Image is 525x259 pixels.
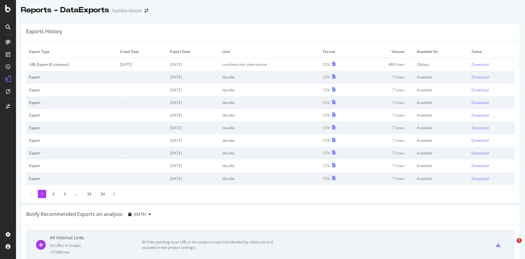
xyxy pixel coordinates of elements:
a: Download [471,163,512,168]
td: Format [320,45,357,58]
td: [DATE] [117,58,167,71]
li: 2 [49,190,58,198]
li: ... [72,190,81,198]
div: csv-export [496,243,500,247]
div: All Internal Links [50,235,142,241]
td: davidle [219,109,320,122]
div: Export [29,113,114,118]
div: Available [417,87,465,93]
td: davidle [219,159,320,172]
li: 33 [84,190,94,198]
li: 3 [61,190,69,198]
div: Download [471,125,489,130]
div: Available [417,176,465,181]
div: Export [29,125,114,130]
span: 1 [517,238,522,243]
li: 1 [38,190,46,198]
td: 7 Lines [357,172,414,185]
div: All links pointing to an URL in the project scope (not blocked by robots.txt and included in the ... [142,239,280,250]
div: Download [471,163,489,168]
td: 7 Lines [357,109,414,122]
td: 7 Lines [357,159,414,172]
td: davidle [219,71,320,83]
td: davidle [219,84,320,96]
li: 34 [97,190,108,198]
div: URL Export (6 columns) [29,62,114,67]
td: - [117,147,167,159]
a: Download [471,150,512,156]
div: arrow-right-arrow-left [145,9,148,13]
td: - [117,84,167,96]
div: Reports - DataExports [21,5,109,15]
td: Export Type [26,45,117,58]
div: Download [471,176,489,181]
td: [DATE] [167,109,219,122]
div: Available [417,125,465,130]
div: ( to URLs in Scope ) [50,243,142,248]
div: CSV [323,125,330,130]
div: Export [29,150,114,156]
td: 7 Lines [357,96,414,109]
a: Download [471,62,512,67]
td: [DATE] [167,147,219,159]
div: CSV [323,176,330,181]
td: [DATE] [167,172,219,185]
div: CSV [323,138,330,143]
td: 489 Lines [357,58,414,71]
div: CSV [323,87,330,93]
div: Available [417,74,465,80]
td: [DATE] [167,58,219,71]
div: Download [471,74,489,80]
div: CSV [323,74,330,80]
td: [DATE] [167,159,219,172]
a: Download [471,125,512,130]
div: Export [29,74,114,80]
a: Download [471,138,512,143]
div: Export [29,138,114,143]
td: - [117,172,167,185]
div: CSV [323,163,330,168]
td: [DATE] [167,122,219,134]
div: Export [29,87,114,93]
div: Download [471,87,489,93]
iframe: Intercom live chat [504,238,519,253]
div: CSV [323,113,330,118]
a: Download [471,74,512,80]
a: Download [471,100,512,105]
div: Available [417,138,465,143]
button: [DATE] [126,209,153,219]
td: 7 Lines [357,84,414,96]
div: Botify Recommended Exports on analysis: [26,211,123,218]
td: - [117,109,167,122]
div: Download [471,113,489,118]
div: Download [471,150,489,156]
div: CSV [323,100,330,105]
td: 7 Lines [357,71,414,83]
td: Export Date [167,45,219,58]
td: - [117,122,167,134]
td: davidle [219,147,320,159]
td: davidle [219,172,320,185]
td: [DATE] [167,134,219,147]
td: Status [468,45,515,58]
td: - [117,71,167,83]
td: 7 Lines [357,134,414,147]
td: [DATE] [167,84,219,96]
a: Download [471,176,512,181]
td: [DATE] [167,71,219,83]
td: - [117,134,167,147]
div: Trainline Master [112,8,142,14]
td: Crawl Date [117,45,167,58]
td: [DATE] [167,96,219,109]
td: 29 days [414,58,468,71]
div: Download [471,62,489,67]
td: - [117,159,167,172]
div: Available [417,163,465,168]
div: Exports History [26,28,62,35]
a: Download [471,87,512,93]
td: - [117,96,167,109]
td: Volume [357,45,414,58]
div: CSV [323,62,330,67]
td: carolineschor_thetrainline [219,58,320,71]
div: Export [29,100,114,105]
